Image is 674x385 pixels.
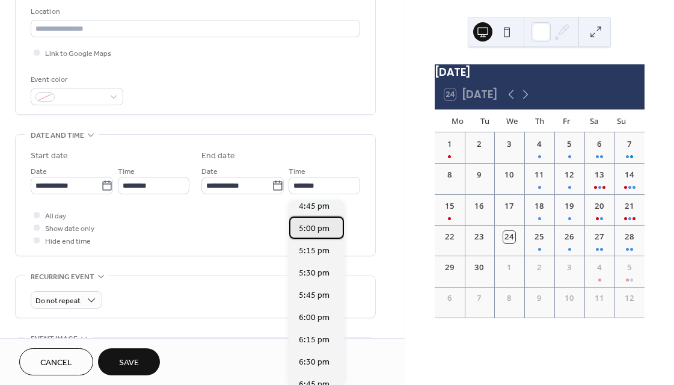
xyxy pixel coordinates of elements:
[299,200,329,213] span: 4:45 pm
[201,165,218,178] span: Date
[474,262,486,274] div: 30
[444,109,471,132] div: Mo
[503,138,515,150] div: 3
[299,356,329,369] span: 6:30 pm
[474,231,486,243] div: 23
[35,294,81,308] span: Do not repeat
[299,267,329,280] span: 5:30 pm
[593,262,605,274] div: 4
[553,109,580,132] div: Fr
[623,138,636,150] div: 7
[119,357,139,369] span: Save
[503,262,515,274] div: 1
[593,169,605,181] div: 13
[45,235,91,248] span: Hide end time
[593,200,605,212] div: 20
[498,109,525,132] div: We
[563,262,575,274] div: 3
[503,292,515,304] div: 8
[444,200,456,212] div: 15
[31,73,121,86] div: Event color
[31,150,68,162] div: Start date
[623,262,636,274] div: 5
[563,231,575,243] div: 26
[31,165,47,178] span: Date
[299,245,329,257] span: 5:15 pm
[45,48,111,60] span: Link to Google Maps
[474,292,486,304] div: 7
[533,292,545,304] div: 9
[623,200,636,212] div: 21
[623,292,636,304] div: 12
[98,348,160,375] button: Save
[289,165,305,178] span: Time
[299,312,329,324] span: 6:00 pm
[533,231,545,243] div: 25
[471,109,498,132] div: Tu
[503,200,515,212] div: 17
[118,165,135,178] span: Time
[19,348,93,375] button: Cancel
[593,138,605,150] div: 6
[435,64,645,80] div: [DATE]
[31,271,94,283] span: Recurring event
[444,292,456,304] div: 6
[580,109,607,132] div: Sa
[474,169,486,181] div: 9
[201,150,235,162] div: End date
[299,334,329,346] span: 6:15 pm
[444,169,456,181] div: 8
[299,223,329,235] span: 5:00 pm
[503,231,515,243] div: 24
[563,200,575,212] div: 19
[40,357,72,369] span: Cancel
[45,223,94,235] span: Show date only
[31,5,358,18] div: Location
[563,169,575,181] div: 12
[526,109,553,132] div: Th
[533,138,545,150] div: 4
[444,231,456,243] div: 22
[474,138,486,150] div: 2
[623,169,636,181] div: 14
[533,262,545,274] div: 2
[31,129,84,142] span: Date and time
[45,210,66,223] span: All day
[31,333,78,345] span: Event image
[563,138,575,150] div: 5
[533,200,545,212] div: 18
[299,289,329,302] span: 5:45 pm
[503,169,515,181] div: 10
[593,292,605,304] div: 11
[593,231,605,243] div: 27
[444,262,456,274] div: 29
[474,200,486,212] div: 16
[563,292,575,304] div: 10
[444,138,456,150] div: 1
[608,109,635,132] div: Su
[533,169,545,181] div: 11
[623,231,636,243] div: 28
